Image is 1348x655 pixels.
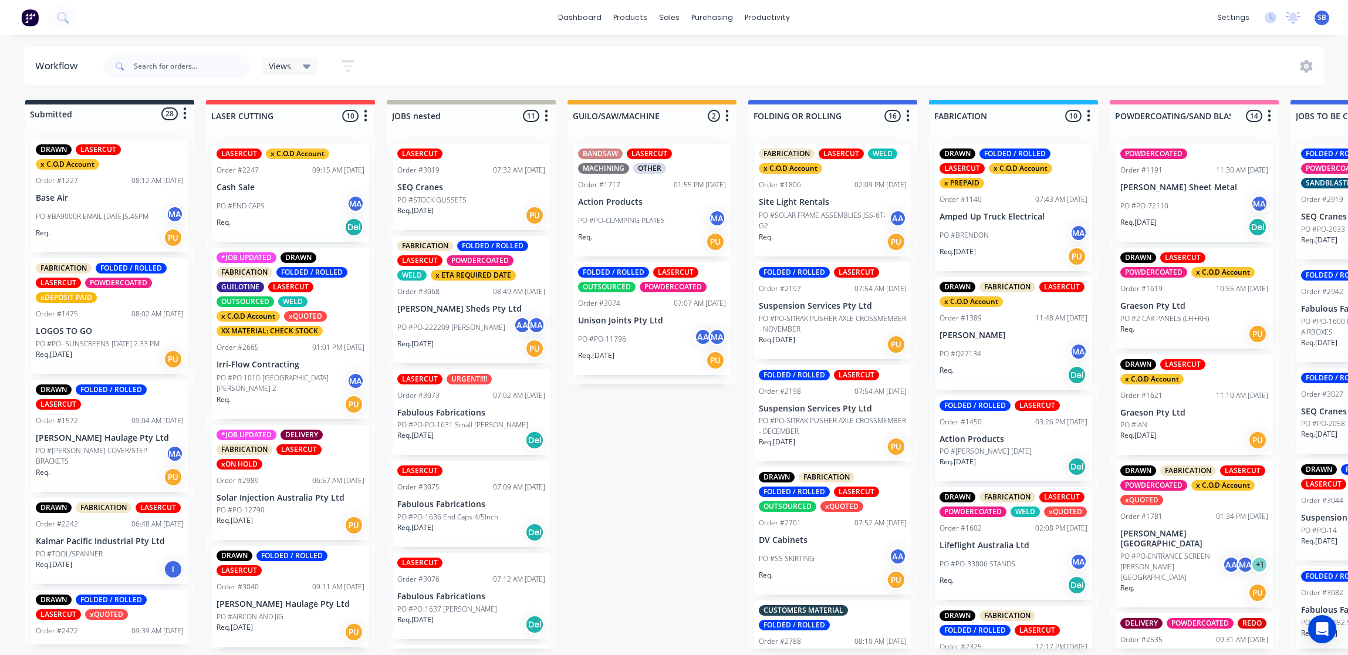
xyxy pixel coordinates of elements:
p: Req. [DATE] [578,350,614,361]
div: URGENT!!!! [447,374,492,384]
p: PO #TOOL/SPANNER [36,549,103,559]
p: PO #STOCK GUSSETS [397,195,467,205]
div: 07:43 AM [DATE] [1035,194,1087,205]
div: FOLDED / ROLLED [276,267,347,278]
div: DRAWN [36,502,72,513]
div: MA [708,210,726,227]
div: 06:57 AM [DATE] [312,475,364,486]
p: [PERSON_NAME] Sheds Pty Ltd [397,304,545,314]
div: Del [1248,218,1267,237]
div: FABRICATION [217,267,272,278]
div: MA [708,328,726,346]
div: FABRICATION [217,444,272,455]
p: Lifeflight Australia Ltd [940,541,1087,551]
p: Req. [759,232,773,242]
div: LASERCUT [834,267,879,278]
div: x C.O.D Account [989,163,1052,174]
div: DRAWN [940,282,975,292]
div: LASERCUT [834,487,879,497]
div: 10:55 AM [DATE] [1216,283,1268,294]
div: Order #3075 [397,482,440,492]
p: SEQ Cranes [397,183,545,193]
div: PU [887,232,906,251]
div: DRAWNLASERCUTx C.O.D AccountOrder #162111:10 AM [DATE]Graeson Pty LtdPO #IANReq.[DATE]PU [1116,354,1273,455]
div: PU [706,351,725,370]
div: FOLDED / ROLLED [578,267,649,278]
div: MA [528,316,545,334]
div: x C.O.D Account [217,311,280,322]
div: FOLDED / ROLLED [759,487,830,497]
p: PO #PO-ENTRANCE SCREEN [PERSON_NAME][GEOGRAPHIC_DATA] [1120,551,1222,583]
div: FABRICATION [1160,465,1216,476]
div: FOLDED / ROLLED [940,400,1011,411]
div: LASERCUT [627,148,672,159]
div: FOLDED / ROLLED [759,370,830,380]
div: x C.O.D Account [1120,374,1184,384]
div: POWDERCOATED [447,255,513,266]
div: AA [889,210,907,227]
p: PO #PO-222209 [PERSON_NAME] [397,322,505,333]
p: Req. [DATE] [1120,430,1157,441]
div: MA [1070,343,1087,360]
div: x ETA REQUIRED DATE [431,270,516,281]
p: Solar Injection Australia Pty Ltd [217,493,364,503]
p: Req. [DATE] [940,457,976,467]
div: DRAWN [1120,359,1156,370]
div: x C.O.D Account [36,159,99,170]
div: xQUOTED [284,311,327,322]
p: [PERSON_NAME][GEOGRAPHIC_DATA] [1120,529,1268,549]
p: PO #SOLAR FRAME ASSEMBLIES JSS-6T-G2 [759,210,889,231]
p: Req. [940,365,954,376]
div: Order #1621 [1120,390,1163,401]
div: PU [164,350,183,369]
div: PU [344,516,363,535]
div: LASERCUT [36,278,81,288]
div: DRAWNFABRICATIONLASERCUTPOWDERCOATEDx C.O.D AccountxQUOTEDOrder #178101:34 PM [DATE][PERSON_NAME]... [1116,461,1273,607]
div: LASERCUT [1160,252,1205,263]
div: Order #1602 [940,523,982,534]
div: Order #1781 [1120,511,1163,522]
div: PU [525,339,544,358]
div: Order #1806 [759,180,801,190]
p: PO #PO-12790 [217,505,265,515]
div: DRAWN [940,148,975,159]
div: DRAWN [36,144,72,155]
img: Factory [21,9,39,26]
div: PU [1248,431,1267,450]
div: LASERCUT [397,148,442,159]
div: FOLDED / ROLLEDLASERCUTOrder #219807:54 AM [DATE]Suspension Services Pty LtdPO #PO-SITRAK PUSHER ... [754,365,911,462]
div: DRAWNLASERCUTPOWDERCOATEDx C.O.D AccountOrder #161910:55 AM [DATE]Graeson Pty LtdPO #2 CAR PANELS... [1116,248,1273,349]
div: LASERCUT [1301,479,1346,489]
div: PU [164,468,183,487]
div: DRAWN [1301,464,1337,475]
div: DRAWNFOLDED / ROLLEDLASERCUTOrder #304009:11 AM [DATE][PERSON_NAME] Haulage Pty LtdPO #AIRCON AND... [212,546,369,647]
div: PU [525,206,544,225]
div: WELD [1011,507,1040,517]
div: Order #2989 [217,475,259,486]
p: PO #PO- SUNSCREENS [DATE] 2:33 PM [36,339,160,349]
div: LASERCUT [1220,465,1265,476]
p: PO #PO-SITRAK PUSHER AXLE CROSSMEMBER - DECEMBER [759,416,907,437]
p: PO #BA9000R EMAIL [DATE]5.45PM [36,211,148,222]
div: xQUOTED [1044,507,1087,517]
div: Order #2665 [217,342,259,353]
div: x C.O.D Account [759,163,822,174]
div: 01:01 PM [DATE] [312,342,364,353]
div: x C.O.D Account [940,296,1003,307]
div: LASERCUT [397,255,442,266]
p: Req. [578,232,592,242]
div: PU [706,232,725,251]
p: Base Air [36,193,184,203]
div: Order #1475 [36,309,78,319]
div: FOLDED / ROLLED [457,241,528,251]
p: Req. [1120,324,1134,335]
div: *JOB UPDATEDDELIVERYFABRICATIONLASERCUTxON HOLDOrder #298906:57 AM [DATE]Solar Injection Australi... [212,425,369,541]
p: Req. [36,467,50,478]
p: Req. [DATE] [759,335,795,345]
div: FOLDED / ROLLEDLASERCUTOUTSOURCEDPOWDERCOATEDOrder #307407:07 AM [DATE]Unison Joints Pty LtdPO #P... [573,262,731,375]
div: POWDERCOATED [940,507,1006,517]
p: Kalmar Pacific Industrial Pty Ltd [36,536,184,546]
div: MA [1070,224,1087,242]
div: DRAWN [759,472,795,482]
span: SB [1317,12,1326,23]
